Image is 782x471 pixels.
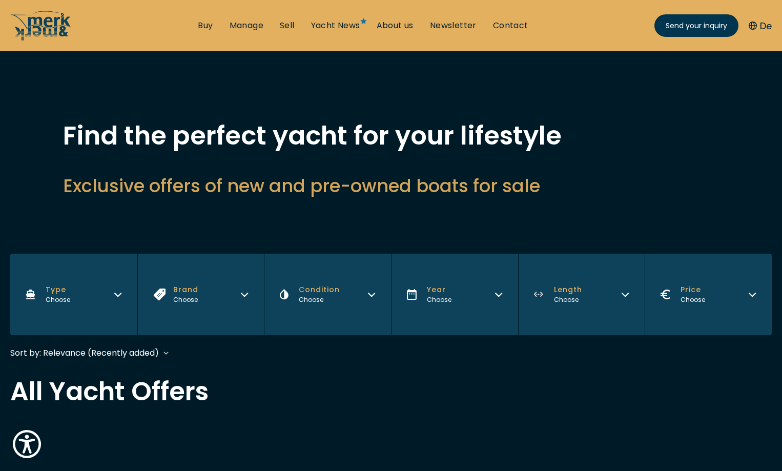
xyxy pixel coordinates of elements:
[46,284,70,295] span: Type
[137,254,264,335] button: BrandChoose
[554,284,582,295] span: Length
[10,379,772,404] h2: All Yacht Offers
[63,123,719,149] h1: Find the perfect yacht for your lifestyle
[493,20,528,31] a: Contact
[299,284,340,295] span: Condition
[391,254,518,335] button: YearChoose
[46,295,70,304] div: Choose
[10,427,44,461] button: Show Accessibility Preferences
[377,20,414,31] a: About us
[198,20,213,31] a: Buy
[430,20,477,31] a: Newsletter
[10,254,137,335] button: TypeChoose
[645,254,772,335] button: PriceChoose
[173,295,198,304] div: Choose
[427,295,451,304] div: Choose
[666,21,727,31] span: Send your inquiry
[264,254,391,335] button: ConditionChoose
[299,295,340,304] div: Choose
[63,173,719,198] h2: Exclusive offers of new and pre-owned boats for sale
[518,254,645,335] button: LengthChoose
[10,346,159,359] div: Sort by: Relevance (Recently added)
[681,295,705,304] div: Choose
[230,20,263,31] a: Manage
[280,20,295,31] a: Sell
[427,284,451,295] span: Year
[173,284,198,295] span: Brand
[681,284,705,295] span: Price
[654,14,738,37] a: Send your inquiry
[311,20,360,31] a: Yacht News
[749,19,772,33] button: De
[554,295,582,304] div: Choose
